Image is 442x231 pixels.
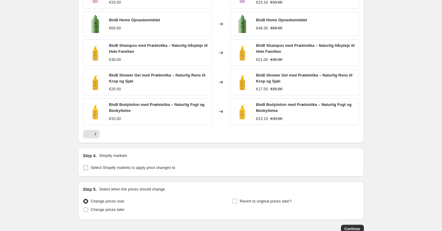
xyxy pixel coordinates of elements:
span: Change prices later [91,207,125,212]
span: BioB Shower Gel med Præbiotika – Naturlig Rens til Krop og Sjæl [109,73,206,83]
span: BioB Home Opvaskemiddel [256,18,307,22]
div: €30.00 [109,57,121,63]
strike: €33.00 [270,116,282,122]
img: tamsus-home-min-1536x2048_80x.png [86,15,104,33]
h2: Step 5. [83,186,97,192]
button: Next [91,130,100,138]
span: BioB Shampoo med Præbiotika – Naturlig Hårpleje til Hele Familien [109,43,208,54]
div: €69.00 [109,25,121,31]
p: Shopify markets [99,153,127,159]
div: €17.50 [256,86,268,92]
img: bodylotion_80x.jpg [233,103,251,121]
strike: €25.00 [270,86,282,92]
h2: Step 4. [83,153,97,159]
span: BioB Shower Gel med Præbiotika – Naturlig Rens til Krop og Sjæl [256,73,353,83]
strike: €69.00 [270,25,282,31]
img: care-shower-gel_7eedcac0-7f52-47af-a941-cb653336d584_80x.jpg [233,73,251,91]
div: €25.00 [109,86,121,92]
span: BioB Bodylotion med Præbiotika – Naturlig Fugt og Beskyttelse [256,102,352,113]
img: care-shower-gel_7eedcac0-7f52-47af-a941-cb653336d584_80x.jpg [86,73,104,91]
img: bodylotion_80x.jpg [86,103,104,121]
strike: €30.00 [270,57,282,63]
img: care-shampoo_80x.jpg [86,44,104,62]
img: care-shampoo_80x.jpg [233,44,251,62]
span: Revert to original prices later? [240,199,292,203]
nav: Pagination [83,130,100,138]
span: BioB Shampoo med Præbiotika – Naturlig Hårpleje til Hele Familien [256,43,355,54]
div: €48.30 [256,25,268,31]
p: Select when the prices should change [99,186,165,192]
span: Select Shopify markets to apply price changes to [91,165,175,170]
span: BioB Bodylotion med Præbiotika – Naturlig Fugt og Beskyttelse [109,102,205,113]
div: €21.00 [256,57,268,63]
span: Change prices now [91,199,124,203]
div: €33.00 [109,116,121,122]
img: tamsus-home-min-1536x2048_80x.png [233,15,251,33]
div: €23.10 [256,116,268,122]
span: BioB Home Opvaskemiddel [109,18,160,22]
